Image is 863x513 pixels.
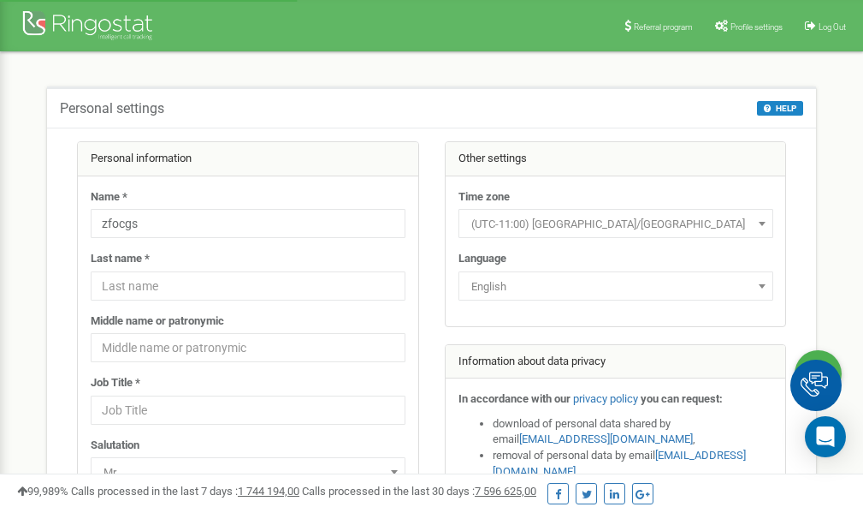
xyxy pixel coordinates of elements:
[238,485,299,498] u: 1 744 194,00
[91,271,405,301] input: Last name
[446,142,786,176] div: Other settings
[757,101,803,116] button: HELP
[91,209,405,238] input: Name
[91,313,224,330] label: Middle name or patronymic
[91,396,405,425] input: Job Title
[91,251,150,267] label: Last name *
[730,22,783,32] span: Profile settings
[60,101,164,116] h5: Personal settings
[458,209,773,238] span: (UTC-11:00) Pacific/Midway
[458,189,510,206] label: Time zone
[71,485,299,498] span: Calls processed in the last 7 days :
[458,251,506,267] label: Language
[97,461,399,485] span: Mr.
[634,22,693,32] span: Referral program
[91,189,127,206] label: Name *
[91,375,140,391] label: Job Title *
[91,457,405,486] span: Mr.
[458,392,570,405] strong: In accordance with our
[464,212,767,236] span: (UTC-11:00) Pacific/Midway
[91,438,139,454] label: Salutation
[493,448,773,480] li: removal of personal data by email ,
[17,485,68,498] span: 99,989%
[458,271,773,301] span: English
[475,485,536,498] u: 7 596 625,00
[78,142,418,176] div: Personal information
[91,333,405,362] input: Middle name or patronymic
[493,416,773,448] li: download of personal data shared by email ,
[302,485,536,498] span: Calls processed in the last 30 days :
[446,345,786,379] div: Information about data privacy
[464,275,767,299] span: English
[641,392,723,405] strong: you can request:
[573,392,638,405] a: privacy policy
[519,432,693,445] a: [EMAIL_ADDRESS][DOMAIN_NAME]
[819,22,846,32] span: Log Out
[805,416,846,457] div: Open Intercom Messenger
